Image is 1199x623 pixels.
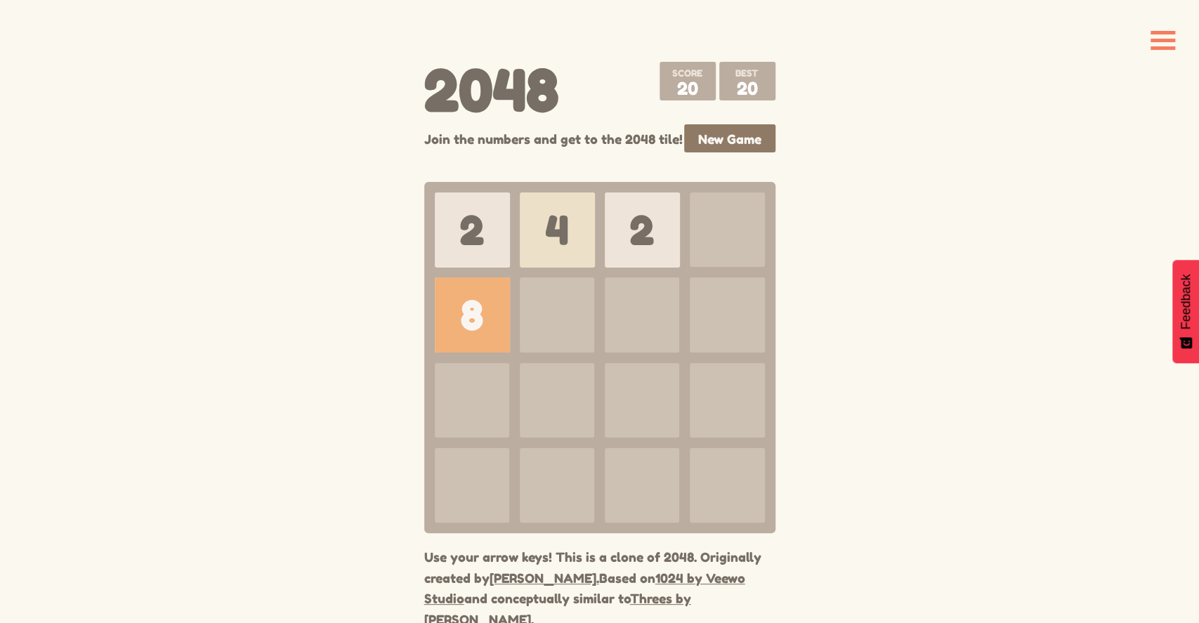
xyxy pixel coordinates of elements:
[424,124,683,154] p: Join the numbers and get to the 2048 tile!
[520,192,595,268] div: 4
[424,56,559,124] h1: 2048
[1172,260,1199,363] button: Feedback - Show survey
[660,62,716,100] div: 20
[605,192,680,268] div: 2
[684,124,775,152] a: New Game
[490,570,599,586] a: [PERSON_NAME].
[435,277,510,353] div: 8
[719,62,775,100] div: 20
[1179,274,1193,329] span: Feedback
[435,192,510,268] div: 2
